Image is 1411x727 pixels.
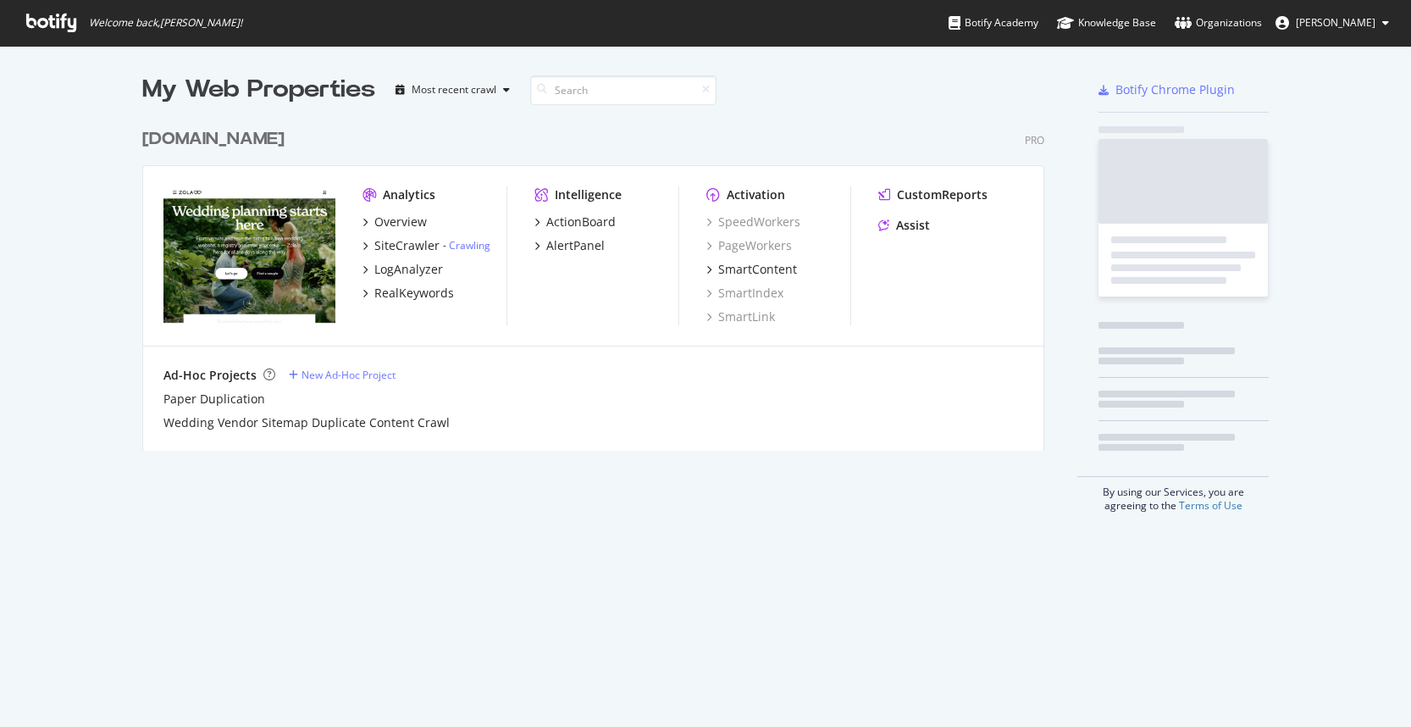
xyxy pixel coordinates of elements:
[362,214,427,230] a: Overview
[89,16,242,30] span: Welcome back, [PERSON_NAME] !
[949,14,1038,31] div: Botify Academy
[302,368,396,382] div: New Ad-Hoc Project
[374,285,454,302] div: RealKeywords
[546,214,616,230] div: ActionBoard
[897,186,988,203] div: CustomReports
[1057,14,1156,31] div: Knowledge Base
[142,107,1058,451] div: grid
[142,127,285,152] div: [DOMAIN_NAME]
[374,237,440,254] div: SiteCrawler
[374,214,427,230] div: Overview
[163,367,257,384] div: Ad-Hoc Projects
[718,261,797,278] div: SmartContent
[362,285,454,302] a: RealKeywords
[289,368,396,382] a: New Ad-Hoc Project
[383,186,435,203] div: Analytics
[534,237,605,254] a: AlertPanel
[530,75,717,105] input: Search
[546,237,605,254] div: AlertPanel
[896,217,930,234] div: Assist
[706,285,783,302] a: SmartIndex
[362,237,490,254] a: SiteCrawler- Crawling
[534,214,616,230] a: ActionBoard
[163,414,450,431] a: Wedding Vendor Sitemap Duplicate Content Crawl
[1179,498,1242,513] a: Terms of Use
[1262,9,1403,36] button: [PERSON_NAME]
[163,391,265,408] a: Paper Duplication
[443,238,490,253] div: -
[727,186,785,203] div: Activation
[1077,476,1269,513] div: By using our Services, you are agreeing to the
[878,186,988,203] a: CustomReports
[706,237,792,254] a: PageWorkers
[374,261,443,278] div: LogAnalyzer
[163,186,335,324] img: zola.com
[706,261,797,278] a: SmartContent
[1115,81,1235,98] div: Botify Chrome Plugin
[1098,81,1235,98] a: Botify Chrome Plugin
[555,186,622,203] div: Intelligence
[142,127,291,152] a: [DOMAIN_NAME]
[389,76,517,103] button: Most recent crawl
[706,214,800,230] a: SpeedWorkers
[1175,14,1262,31] div: Organizations
[1296,15,1375,30] span: Karl Thumm
[142,73,375,107] div: My Web Properties
[449,238,490,253] a: Crawling
[1025,133,1044,147] div: Pro
[412,85,496,95] div: Most recent crawl
[706,308,775,325] a: SmartLink
[362,261,443,278] a: LogAnalyzer
[878,217,930,234] a: Assist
